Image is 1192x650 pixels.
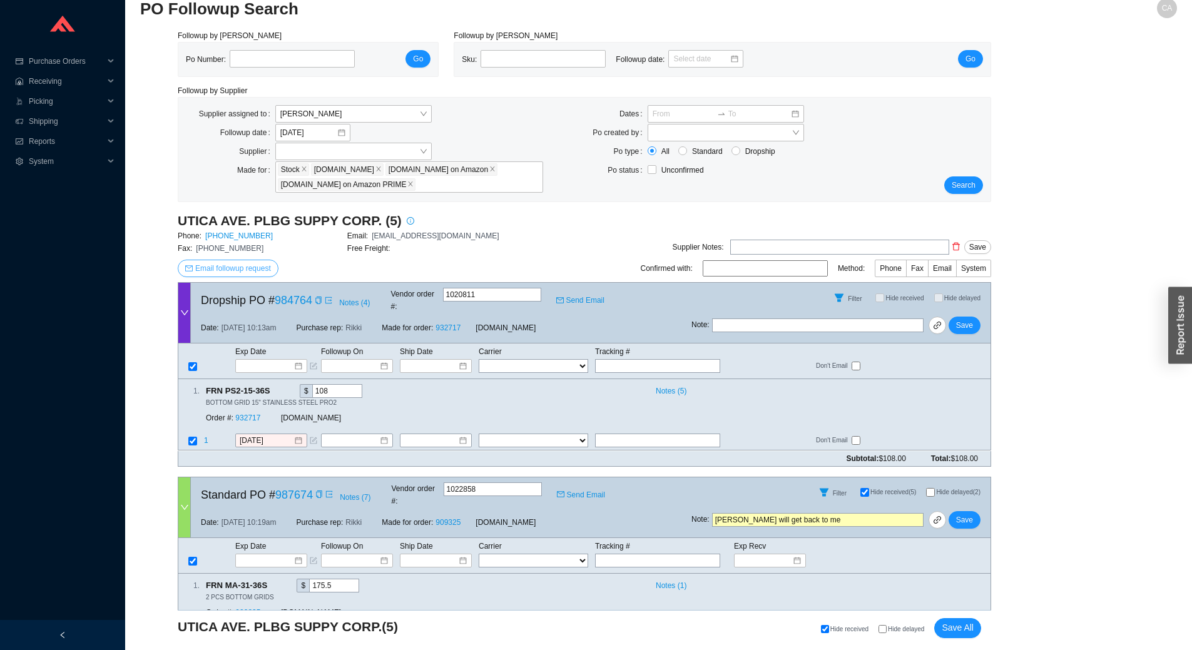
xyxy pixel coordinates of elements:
[204,437,208,445] span: 1
[275,294,312,307] a: 984764
[15,138,24,145] span: fund
[926,488,935,497] input: Hide delayed(2)
[281,179,407,190] span: [DOMAIN_NAME] on Amazon PRIME
[888,626,924,632] span: Hide delayed
[944,295,981,302] span: Hide delayed
[235,542,266,551] span: Exp Date
[911,264,924,273] span: Fax
[375,166,382,173] span: close
[206,608,233,617] span: Order #:
[830,626,869,632] span: Hide received
[321,347,363,356] span: Followup On
[489,166,496,173] span: close
[29,91,104,111] span: Picking
[965,53,976,65] span: Go
[691,513,710,527] span: Note :
[382,518,433,527] span: Made for order:
[310,557,317,564] span: form
[402,212,419,230] button: info-circle
[280,126,337,139] input: 9/29/2025
[199,105,275,123] label: Supplier assigned to
[325,294,332,307] a: export
[235,608,260,617] a: 909325
[848,295,862,302] span: Filter
[608,161,647,179] label: Po status:
[340,491,370,504] span: Notes ( 7 )
[933,264,952,273] span: Email
[949,511,981,529] button: Save
[479,347,502,356] span: Carrier
[180,503,189,512] span: down
[454,31,558,40] span: Followup by [PERSON_NAME]
[740,145,780,158] span: Dropship
[929,511,946,529] a: link
[942,621,974,635] span: Save All
[239,143,275,160] label: Supplier:
[301,166,307,173] span: close
[557,490,564,498] span: mail
[178,618,446,636] h3: UTICA AVE. PLBG SUPPY CORP. ( 5 )
[178,86,247,95] span: Followup by Supplier
[345,322,362,334] span: Rikki
[958,50,983,68] button: Go
[222,322,277,334] span: [DATE] 10:13am
[345,516,362,529] span: Rikki
[929,317,946,334] a: link
[273,384,281,398] div: Copy
[619,105,648,123] label: Dates:
[687,145,728,158] span: Standard
[595,347,630,356] span: Tracking #
[195,262,271,275] span: Email followup request
[297,516,344,529] span: Purchase rep:
[641,260,991,277] div: Confirmed with: Method:
[220,124,275,141] label: Followup date:
[339,490,371,499] button: Notes (7)
[875,293,884,302] input: Hide received
[656,145,675,158] span: All
[407,181,414,188] span: close
[728,108,790,120] input: To
[315,489,323,501] div: Copy
[860,488,869,497] input: Hide received(5)
[180,308,189,317] span: down
[278,163,309,176] span: Stock
[936,489,981,495] span: Hide delayed (2)
[281,414,341,423] span: [DOMAIN_NAME]
[392,482,441,507] span: Vendor order # :
[281,164,300,175] span: Stock
[436,518,461,527] a: 909325
[206,399,337,406] span: BOTTOM GRID 15" STAINLESS STEEL PRO2
[347,244,390,253] span: Free Freight:
[178,231,201,240] span: Phone:
[300,384,312,398] div: $
[557,489,605,501] a: mailSend Email
[297,322,344,334] span: Purchase rep:
[281,608,341,617] span: [DOMAIN_NAME]
[385,163,497,176] span: QualityBath.com on Amazon
[934,618,981,638] button: Save All
[734,542,766,551] span: Exp Recv
[476,322,536,334] span: [DOMAIN_NAME]
[325,489,333,501] a: export
[650,579,687,587] button: Notes (1)
[372,231,499,240] span: [EMAIL_ADDRESS][DOMAIN_NAME]
[413,53,423,65] span: Go
[952,179,976,191] span: Search
[325,297,332,304] span: export
[950,242,962,251] span: delete
[951,454,978,463] span: $108.00
[614,143,648,160] label: Po type:
[846,452,905,465] span: Subtotal:
[964,240,991,254] button: Save
[186,50,365,69] div: Po Number:
[178,244,192,253] span: Fax:
[315,490,323,498] span: copy
[931,452,978,465] span: Total:
[556,297,564,304] span: mail
[821,625,829,633] input: Hide received
[347,231,368,240] span: Email:
[325,490,333,498] span: export
[479,542,502,551] span: Carrier
[391,288,441,313] span: Vendor order # :
[956,319,973,332] span: Save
